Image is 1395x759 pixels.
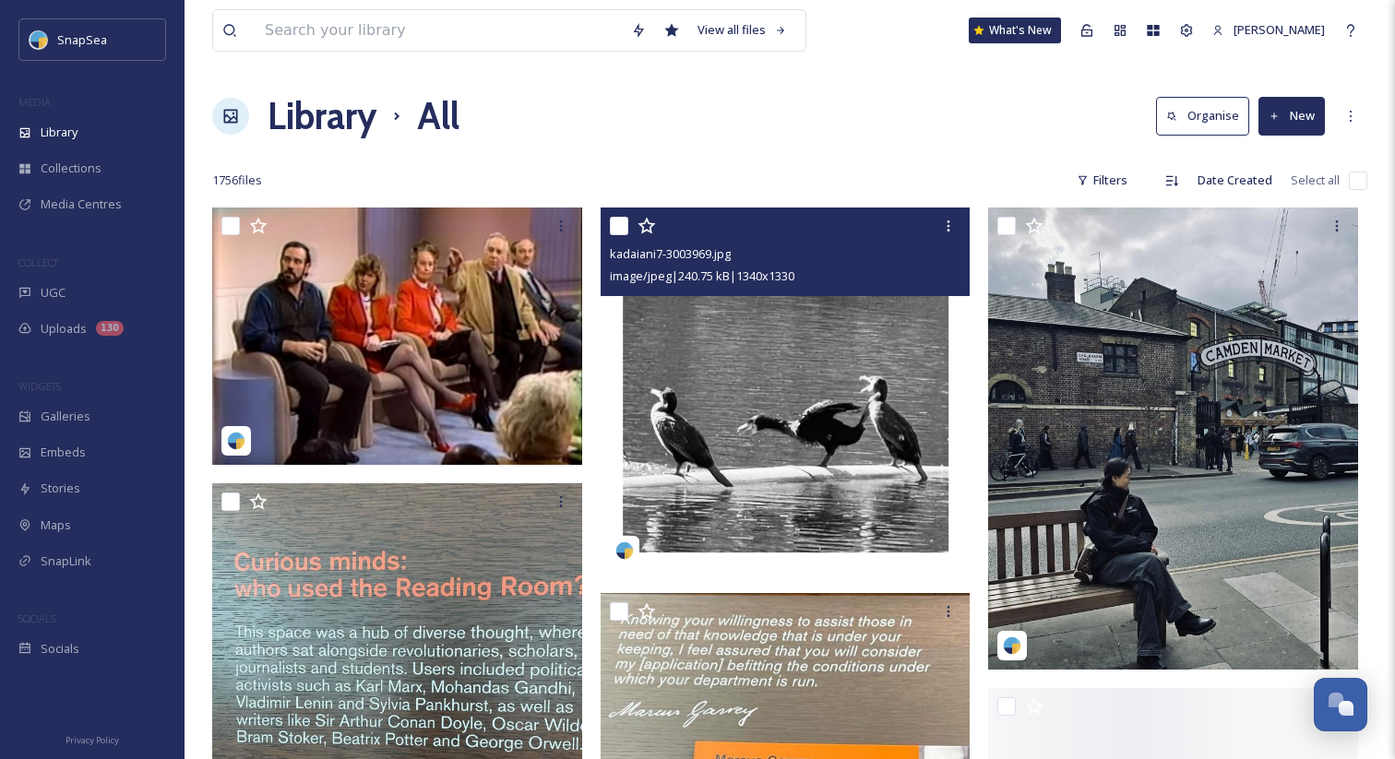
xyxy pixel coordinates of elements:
img: carlylin98-3003749.jpg [988,208,1358,670]
span: SOCIALS [18,611,55,625]
img: the_west_london_witch-3003899.heic [212,208,582,465]
span: Select all [1291,172,1340,189]
span: image/jpeg | 240.75 kB | 1340 x 1330 [610,267,794,284]
span: MEDIA [18,95,51,109]
span: Uploads [41,320,87,338]
span: Socials [41,640,79,658]
span: Galleries [41,408,90,425]
a: Privacy Policy [66,728,119,750]
a: Organise [1156,97,1258,135]
a: Library [268,89,376,144]
input: Search your library [256,10,622,51]
div: Date Created [1188,162,1282,198]
span: 1756 file s [212,172,262,189]
img: snapsea-logo.png [227,432,245,450]
h1: All [417,89,459,144]
a: View all files [688,12,796,48]
span: UGC [41,284,66,302]
button: Open Chat [1314,678,1367,731]
span: [PERSON_NAME] [1234,21,1325,38]
span: Collections [41,160,101,177]
img: snapsea-logo.png [1003,636,1021,655]
span: Stories [41,480,80,497]
a: What's New [969,18,1061,43]
span: Library [41,124,77,141]
span: SnapLink [41,552,91,570]
button: Organise [1156,97,1249,135]
span: Media Centres [41,196,122,213]
a: [PERSON_NAME] [1203,12,1334,48]
span: Privacy Policy [66,734,119,746]
button: New [1258,97,1325,135]
div: Filters [1067,162,1137,198]
span: Embeds [41,444,86,461]
img: kadaiani7-3003969.jpg [601,208,971,575]
img: snapsea-logo.png [30,30,48,49]
span: Maps [41,516,71,534]
div: 130 [96,321,124,336]
span: SnapSea [57,31,107,48]
img: snapsea-logo.png [615,541,634,560]
span: WIDGETS [18,379,61,393]
span: kadaiani7-3003969.jpg [610,245,731,262]
span: COLLECT [18,255,58,269]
